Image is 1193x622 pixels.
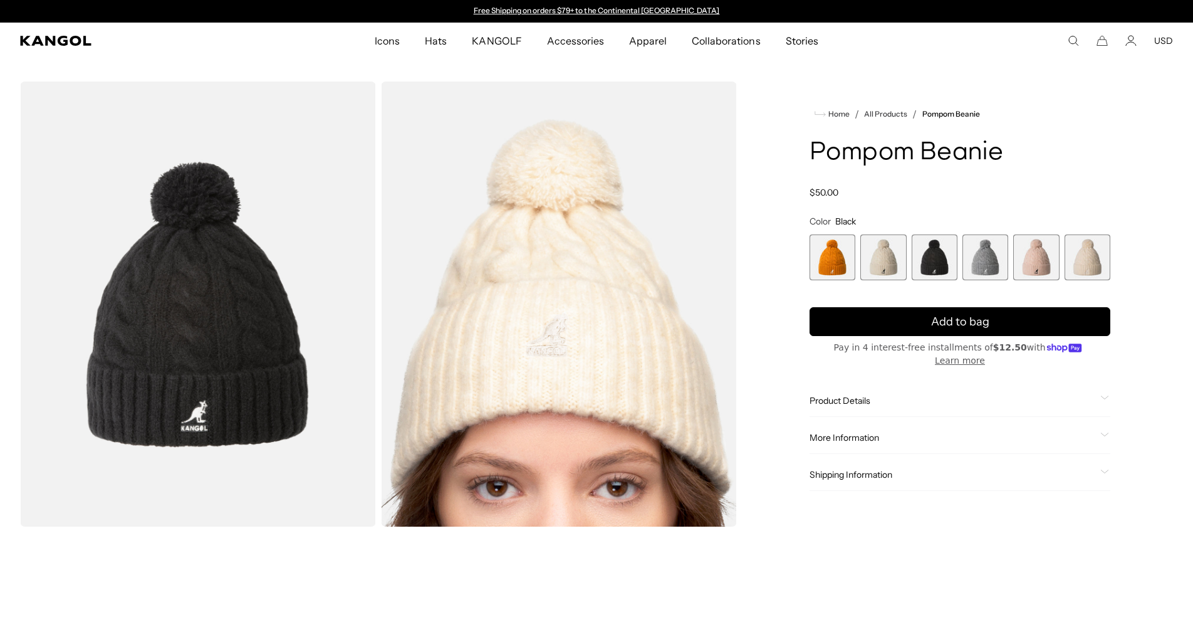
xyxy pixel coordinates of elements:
span: Home [826,110,850,119]
span: Color [810,216,831,227]
span: Black [835,216,856,227]
span: Hats [425,23,447,59]
li: / [907,107,917,122]
a: Kangol [20,36,248,46]
div: Announcement [467,6,726,16]
div: 4 of 6 [962,235,1008,280]
span: $50.00 [810,187,838,198]
a: Home [815,108,850,120]
span: More Information [810,432,1095,443]
div: 1 of 6 [810,235,855,280]
summary: Search here [1068,35,1079,46]
div: 6 of 6 [1065,235,1110,280]
a: KANGOLF [459,23,534,59]
div: 5 of 6 [1013,235,1059,280]
a: Icons [362,23,412,59]
slideshow-component: Announcement bar [467,6,726,16]
button: USD [1154,35,1173,46]
span: Icons [375,23,400,59]
a: All Products [864,110,907,119]
span: KANGOLF [472,23,521,59]
label: Burnt Orange [810,235,855,280]
a: Stories [773,23,831,59]
label: Light Pink [1013,235,1059,280]
h1: Pompom Beanie [810,139,1110,167]
product-gallery: Gallery Viewer [20,82,737,527]
button: Cart [1097,35,1108,46]
span: Add to bag [931,314,989,330]
a: Pompom Beanie [922,110,980,119]
a: Account [1125,35,1137,46]
span: Shipping Information [810,469,1095,480]
a: Collaborations [679,23,773,59]
div: 3 of 6 [912,235,957,280]
img: color-black [20,82,376,527]
a: Hats [412,23,459,59]
label: Chalk [1065,235,1110,280]
span: Product Details [810,395,1095,406]
label: Beige [860,235,906,280]
button: Add to bag [810,307,1110,336]
a: Accessories [534,23,617,59]
li: / [850,107,859,122]
label: Black [912,235,957,280]
img: beige [381,82,737,527]
label: Grey [962,235,1008,280]
span: Collaborations [692,23,760,59]
div: 2 of 6 [860,235,906,280]
span: Stories [786,23,818,59]
nav: breadcrumbs [810,107,1110,122]
a: Apparel [617,23,679,59]
span: Apparel [629,23,667,59]
div: 1 of 2 [467,6,726,16]
a: Free Shipping on orders $79+ to the Continental [GEOGRAPHIC_DATA] [474,6,720,15]
span: Accessories [547,23,604,59]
